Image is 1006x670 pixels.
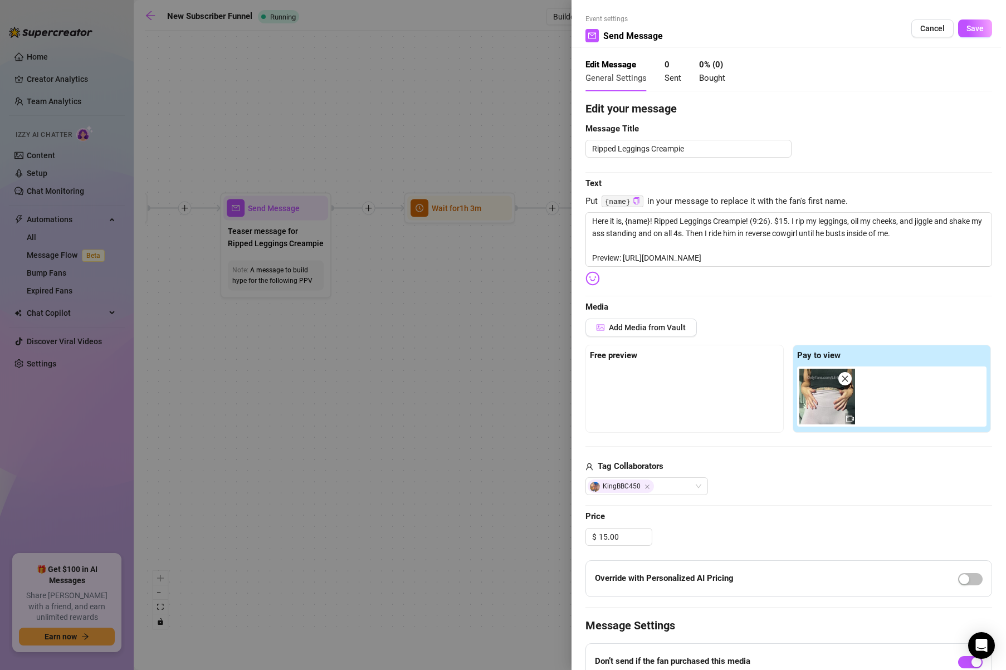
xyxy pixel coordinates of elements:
[585,195,992,208] span: Put in your message to replace it with the fan's first name.
[595,656,750,666] strong: Don’t send if the fan purchased this media
[841,375,849,383] span: close
[585,102,677,115] strong: Edit your message
[585,14,663,25] span: Event settings
[585,178,602,188] strong: Text
[585,271,600,286] img: svg%3e
[590,482,600,492] img: avatar.jpg
[585,140,792,158] textarea: Ripped Leggings Creampie
[920,24,945,33] span: Cancel
[588,480,654,493] span: KingBBC450
[585,302,608,312] strong: Media
[958,19,992,37] button: Save
[598,461,663,471] strong: Tag Collaborators
[585,511,605,521] strong: Price
[603,29,663,43] span: Send Message
[665,73,681,83] span: Sent
[585,73,647,83] span: General Settings
[585,60,636,70] strong: Edit Message
[602,195,643,207] code: {name}
[911,19,954,37] button: Cancel
[699,73,725,83] span: Bought
[597,324,604,331] span: picture
[585,124,639,134] strong: Message Title
[644,484,650,490] span: Close
[633,197,640,204] span: copy
[797,350,841,360] strong: Pay to view
[588,32,596,40] span: mail
[590,350,637,360] strong: Free preview
[799,369,855,424] img: media
[699,60,723,70] strong: 0 % ( 0 )
[585,319,697,336] button: Add Media from Vault
[609,323,686,332] span: Add Media from Vault
[585,618,992,633] h4: Message Settings
[665,60,670,70] strong: 0
[846,415,854,423] span: video-camera
[633,197,640,206] button: Click to Copy
[585,460,593,473] span: user
[595,573,734,583] strong: Override with Personalized AI Pricing
[968,632,995,659] div: Open Intercom Messenger
[599,529,652,545] input: Free
[585,212,992,267] textarea: Here it is, {name}! Ripped Leggings Creampie! (9:26). $15. I rip my leggings, oil my cheeks, and ...
[966,24,984,33] span: Save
